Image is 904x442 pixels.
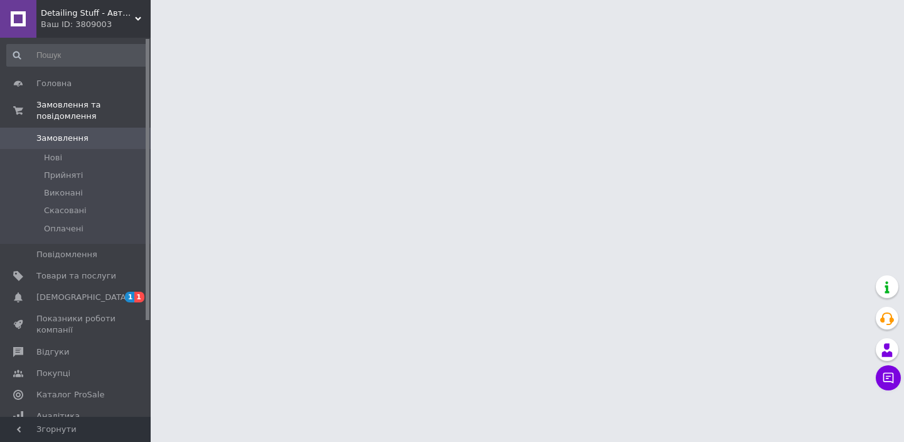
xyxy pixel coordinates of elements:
[44,187,83,199] span: Виконані
[6,44,148,67] input: Пошук
[44,223,83,235] span: Оплачені
[134,292,144,302] span: 1
[44,205,87,216] span: Скасовані
[36,270,116,282] span: Товари та послуги
[36,389,104,401] span: Каталог ProSale
[36,133,89,144] span: Замовлення
[44,170,83,181] span: Прийняті
[36,313,116,336] span: Показники роботи компанії
[36,249,97,260] span: Повідомлення
[36,292,129,303] span: [DEMOGRAPHIC_DATA]
[41,19,151,30] div: Ваш ID: 3809003
[36,368,70,379] span: Покупці
[36,411,80,422] span: Аналітика
[41,8,135,19] span: Detailing Stuff - Автокосметика, товари для детейлінгу авто
[36,78,72,89] span: Головна
[36,346,69,358] span: Відгуки
[876,365,901,390] button: Чат з покупцем
[44,152,62,163] span: Нові
[125,292,135,302] span: 1
[36,99,151,122] span: Замовлення та повідомлення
